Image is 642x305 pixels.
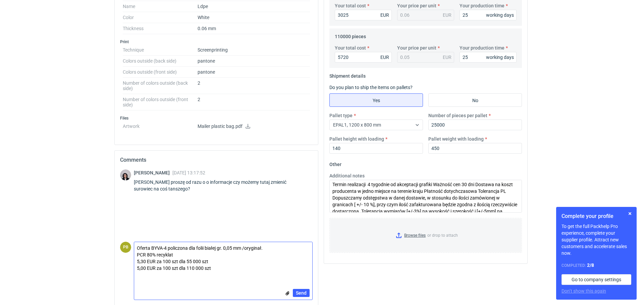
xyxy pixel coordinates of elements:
strong: 2 / 8 [587,262,594,268]
textarea: Termin realizacji 4 tygodnie od akceptacji grafiki Ważność cen 30 dni Dostawa na koszt producenta... [329,180,522,213]
div: Completed: [561,262,631,269]
div: working days [486,54,514,61]
a: Go to company settings [561,274,631,285]
legend: Other [329,159,341,167]
label: Pallet height with loading [329,136,384,142]
dd: pantone [198,56,310,67]
label: Number of pieces per pallet [428,112,487,119]
legend: Shipment details [329,71,366,79]
h2: Comments [120,156,313,164]
div: EUR [380,12,389,18]
span: Send [296,291,307,295]
dt: Number of colors outside (front side) [123,94,198,110]
dd: 2 [198,78,310,94]
input: 0 [460,52,517,63]
button: Don’t show this again [561,288,606,294]
dt: Name [123,1,198,12]
dd: 0.06 mm [198,23,310,34]
label: Your price per unit [397,2,436,9]
dd: 2 [198,94,310,110]
div: working days [486,12,514,18]
button: Skip for now [626,210,634,218]
input: 0 [329,143,423,154]
input: 0 [335,52,392,63]
h3: Print [120,39,313,45]
dt: Technique [123,45,198,56]
label: Do you plan to ship the items on pallets? [329,85,413,90]
dt: Color [123,12,198,23]
dt: Number of colors outside (back side) [123,78,198,94]
dd: pantone [198,67,310,78]
figcaption: PB [120,242,131,253]
input: 0 [428,143,522,154]
input: 0 [460,10,517,20]
dt: Thickness [123,23,198,34]
label: No [428,93,522,107]
label: Your production time [460,2,504,9]
p: To get the full Packhelp Pro experience, complete your supplier profile. Attract new customers an... [561,223,631,256]
label: Your price per unit [397,45,436,51]
dd: Screenprinting [198,45,310,56]
label: Pallet weight with loading [428,136,484,142]
dt: Colors outside (front side) [123,67,198,78]
input: 0 [335,10,392,20]
button: Send [293,289,310,297]
h3: Files [120,116,313,121]
div: [PERSON_NAME] proszę od razu o o informacje czy możemy tutaj zmienić surowiec na coś tanszego? [134,179,313,192]
label: Yes [329,93,423,107]
label: Additional notes [329,172,365,179]
label: Pallet type [329,112,353,119]
div: EUR [443,54,451,61]
dt: Colors outside (back side) [123,56,198,67]
img: Sebastian Markut [120,169,131,180]
label: Your total cost [335,2,366,9]
legend: 110000 pieces [335,31,366,39]
label: or drop to attach [330,218,522,252]
label: Your production time [460,45,504,51]
div: EUR [443,12,451,18]
h1: Complete your profile [561,212,631,220]
label: Your total cost [335,45,366,51]
input: 0 [428,120,522,130]
textarea: Oferta BYVA-4 policzona dla folii białej gr. 0,05 mm /oryginał. PCR 80% recyklat 5,30 EUR za 100 ... [134,242,312,281]
p: Mailer plastic bag.pdf [198,124,310,130]
span: [DATE] 13:17:52 [172,170,205,175]
div: Piotr Bożek [120,242,131,253]
div: EUR [380,54,389,61]
dd: Ldpe [198,1,310,12]
span: EPAL1, 1200 x 800 mm [333,122,381,128]
dt: Artwork [123,121,198,134]
dd: White [198,12,310,23]
span: [PERSON_NAME] [134,170,172,175]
